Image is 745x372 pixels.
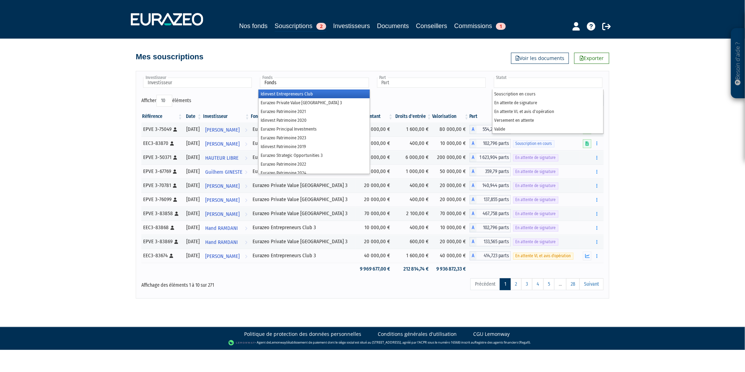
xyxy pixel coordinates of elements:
[245,222,247,235] i: Voir l'investisseur
[202,137,250,151] a: [PERSON_NAME]
[141,278,328,289] div: Affichage des éléments 1 à 10 sur 271
[470,167,477,176] span: A
[492,116,603,125] li: Versement en attente
[143,238,181,245] div: EPVE 3-83869
[470,195,511,204] div: A - Eurazeo Private Value Europe 3
[356,151,394,165] td: 200 000,00 €
[492,98,603,107] li: En attente de signature
[143,168,181,175] div: EPVE 3-67769
[228,339,255,346] img: logo-lemonway.png
[356,137,394,151] td: 10 000,00 €
[513,154,558,161] span: En attente de signature
[186,252,200,259] div: [DATE]
[470,167,511,176] div: A - Eurazeo Private Value Europe 3
[432,207,470,221] td: 70 000,00 €
[186,224,200,231] div: [DATE]
[253,252,353,259] div: Eurazeo Entrepreneurs Club 3
[470,125,511,134] div: A - Eurazeo Private Value Europe 3
[7,339,738,346] div: - Agent de (établissement de paiement dont le siège social est situé au [STREET_ADDRESS], agréé p...
[259,89,369,98] li: Idinvest Entrepreneurs Club
[513,211,558,217] span: En attente de signature
[259,142,369,151] li: Idinvest Patrimoine 2019
[275,21,326,32] a: Souscriptions2
[205,166,242,179] span: Guilhem GINESTE
[356,179,394,193] td: 20 000,00 €
[131,13,203,26] img: 1732889491-logotype_eurazeo_blanc_rvb.png
[432,165,470,179] td: 50 000,00 €
[205,222,238,235] span: Hand RAMDANI
[270,340,286,345] a: Lemonway
[492,107,603,116] li: En attente VL et avis d'opération
[333,21,370,31] a: Investisseurs
[394,263,432,275] td: 212 814,74 €
[173,184,177,188] i: [Français] Personne physique
[543,278,555,290] a: 5
[205,180,240,193] span: [PERSON_NAME]
[470,209,477,218] span: A
[259,151,369,160] li: Eurazeo Strategic Opportunities 3
[253,196,353,203] div: Eurazeo Private Value [GEOGRAPHIC_DATA] 3
[205,250,240,263] span: [PERSON_NAME]
[170,226,174,230] i: [Français] Personne physique
[500,278,511,290] a: 1
[245,124,247,137] i: Voir l'investisseur
[432,137,470,151] td: 10 000,00 €
[175,212,179,216] i: [Français] Personne physique
[259,160,369,168] li: Eurazeo Patrimoine 2022
[377,21,409,31] a: Documents
[143,154,181,161] div: EPVE 3-50371
[470,251,511,260] div: A - Eurazeo Entrepreneurs Club 3
[202,111,250,122] th: Investisseur: activer pour trier la colonne par ordre croissant
[205,152,239,165] span: HAUTEUR LIBRE
[356,263,394,275] td: 9 969 677,00 €
[143,224,181,231] div: EEC3-83868
[394,151,432,165] td: 6 000,00 €
[186,196,200,203] div: [DATE]
[477,223,511,232] span: 102,796 parts
[202,249,250,263] a: [PERSON_NAME]
[141,95,191,107] label: Afficher éléments
[432,193,470,207] td: 20 000,00 €
[475,340,530,345] a: Registre des agents financiers (Regafi)
[259,125,369,133] li: Eurazeo Principal Investments
[574,53,609,64] a: Exporter
[470,195,477,204] span: A
[141,111,183,122] th: Référence : activer pour trier la colonne par ordre croissant
[186,168,200,175] div: [DATE]
[245,194,247,207] i: Voir l'investisseur
[202,207,250,221] a: [PERSON_NAME]
[186,154,200,161] div: [DATE]
[432,122,470,137] td: 80 000,00 €
[245,180,247,193] i: Voir l'investisseur
[245,250,247,263] i: Voir l'investisseur
[173,198,177,202] i: [Français] Personne physique
[186,238,200,245] div: [DATE]
[432,179,470,193] td: 20 000,00 €
[245,166,247,179] i: Voir l'investisseur
[378,331,457,338] a: Conditions générales d'utilisation
[259,168,369,177] li: Eurazeo Patrimoine 2024
[143,126,181,133] div: EPVE 3-75049
[253,140,353,147] div: Eurazeo Entrepreneurs Club 3
[143,182,181,189] div: EPVE 3-70781
[356,249,394,263] td: 40 000,00 €
[253,154,353,161] div: Eurazeo Private Value [GEOGRAPHIC_DATA] 3
[521,278,532,290] a: 3
[470,237,477,246] span: A
[394,111,432,122] th: Droits d'entrée: activer pour trier la colonne par ordre croissant
[202,221,250,235] a: Hand RAMDANI
[513,225,558,231] span: En attente de signature
[205,208,240,221] span: [PERSON_NAME]
[253,182,353,189] div: Eurazeo Private Value [GEOGRAPHIC_DATA] 3
[156,95,172,107] select: Afficheréléments
[432,235,470,249] td: 20 000,00 €
[496,23,506,30] span: 1
[202,122,250,137] a: [PERSON_NAME]
[477,209,511,218] span: 467,758 parts
[183,111,202,122] th: Date: activer pour trier la colonne par ordre croissant
[470,223,477,232] span: A
[202,193,250,207] a: [PERSON_NAME]
[356,207,394,221] td: 70 000,00 €
[513,239,558,245] span: En attente de signature
[202,151,250,165] a: HAUTEUR LIBRE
